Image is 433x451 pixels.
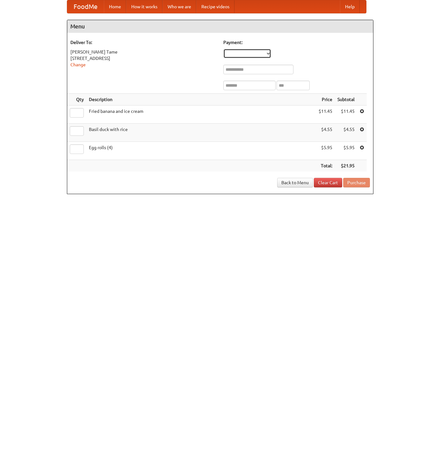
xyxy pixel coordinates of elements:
[335,124,357,142] td: $4.55
[67,20,373,33] h4: Menu
[86,94,316,105] th: Description
[223,39,370,46] h5: Payment:
[104,0,126,13] a: Home
[316,105,335,124] td: $11.45
[70,49,217,55] div: [PERSON_NAME] Tame
[67,0,104,13] a: FoodMe
[316,160,335,172] th: Total:
[316,142,335,160] td: $5.95
[316,124,335,142] td: $4.55
[335,142,357,160] td: $5.95
[314,178,342,187] a: Clear Cart
[86,105,316,124] td: Fried banana and ice cream
[343,178,370,187] button: Purchase
[70,39,217,46] h5: Deliver To:
[335,94,357,105] th: Subtotal
[335,160,357,172] th: $21.95
[70,55,217,62] div: [STREET_ADDRESS]
[70,62,86,67] a: Change
[86,124,316,142] td: Basil duck with rice
[196,0,235,13] a: Recipe videos
[162,0,196,13] a: Who we are
[67,94,86,105] th: Qty
[340,0,360,13] a: Help
[126,0,162,13] a: How it works
[316,94,335,105] th: Price
[86,142,316,160] td: Egg rolls (4)
[277,178,313,187] a: Back to Menu
[335,105,357,124] td: $11.45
